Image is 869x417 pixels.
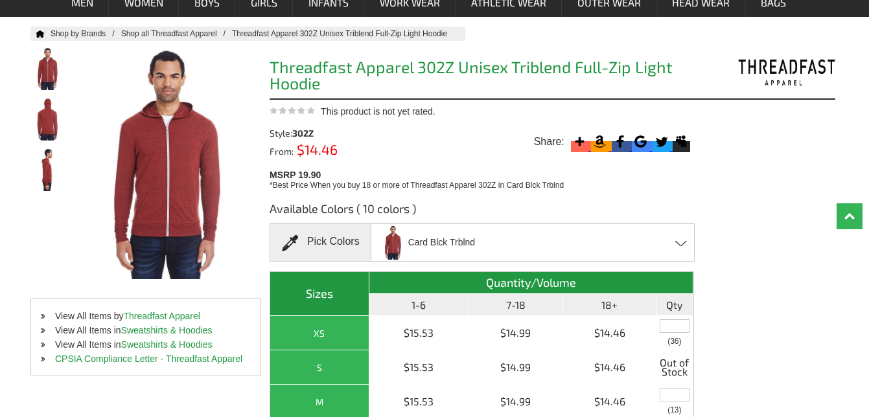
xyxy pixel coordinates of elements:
[469,316,564,350] td: $14.99
[369,294,469,316] th: 1-6
[369,316,469,350] td: $15.53
[31,309,261,323] li: View All Items by
[379,225,406,260] img: Card Blck Trblnd
[563,316,656,350] td: $14.46
[121,325,213,335] a: Sweatshirts & Hoodies
[612,133,629,150] svg: Facebook
[270,166,698,191] div: MSRP 19.90
[30,148,65,191] img: Threadfast Apparel 302Z Unisex Triblend Full-Zip Light Hoodie
[591,133,608,150] svg: Amazon
[837,203,863,229] a: Top
[121,339,213,350] a: Sweatshirts & Hoodies
[270,201,694,223] h3: Available Colors ( 10 colors )
[369,272,693,294] th: Quantity/Volume
[51,29,121,38] a: Shop by Brands
[571,133,588,150] svg: More
[738,54,835,87] img: Threadfast Apparel
[270,129,377,138] div: Style:
[121,29,232,38] a: Shop all Threadfast Apparel
[469,350,564,385] td: $14.99
[321,106,435,117] span: This product is not yet rated.
[30,47,65,90] img: Threadfast Apparel 302Z Unisex Triblend Full-Zip Light Hoodie
[270,181,564,190] span: *Best Price When you buy 18 or more of Threadfast Apparel 302Z in Card Blck Trblnd
[273,359,365,376] div: S
[563,350,656,385] td: $14.46
[673,133,690,150] svg: Myspace
[534,135,564,148] span: Share:
[232,29,460,38] a: Threadfast Apparel 302Z Unisex Triblend Full-Zip Light Hoodie
[31,323,261,337] li: View All Items in
[667,337,681,345] span: Inventory
[469,294,564,316] th: 7-18
[270,272,369,316] th: Sizes
[270,223,371,262] div: Pick Colors
[408,231,475,254] span: Card Blck Trblnd
[30,98,65,141] img: Threadfast Apparel 302Z Unisex Triblend Full-Zip Light Hoodie
[30,30,45,38] a: Home
[653,133,670,150] svg: Twitter
[31,337,261,352] li: View All Items in
[270,59,694,95] h1: Threadfast Apparel 302Z Unisex Triblend Full-Zip Light Hoodie
[656,294,693,316] th: Qty
[667,406,681,414] span: Inventory
[369,350,469,385] td: $15.53
[294,141,338,157] span: $14.46
[270,144,377,156] div: From:
[273,394,365,410] div: M
[292,128,314,139] span: 302Z
[270,106,315,115] img: This product is not yet rated.
[632,133,649,150] svg: Google Bookmark
[55,354,242,364] a: CPSIA Compliance Letter - Threadfast Apparel
[563,294,656,316] th: 18+
[124,311,200,321] a: Threadfast Apparel
[660,354,689,381] span: Out of Stock
[273,325,365,341] div: XS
